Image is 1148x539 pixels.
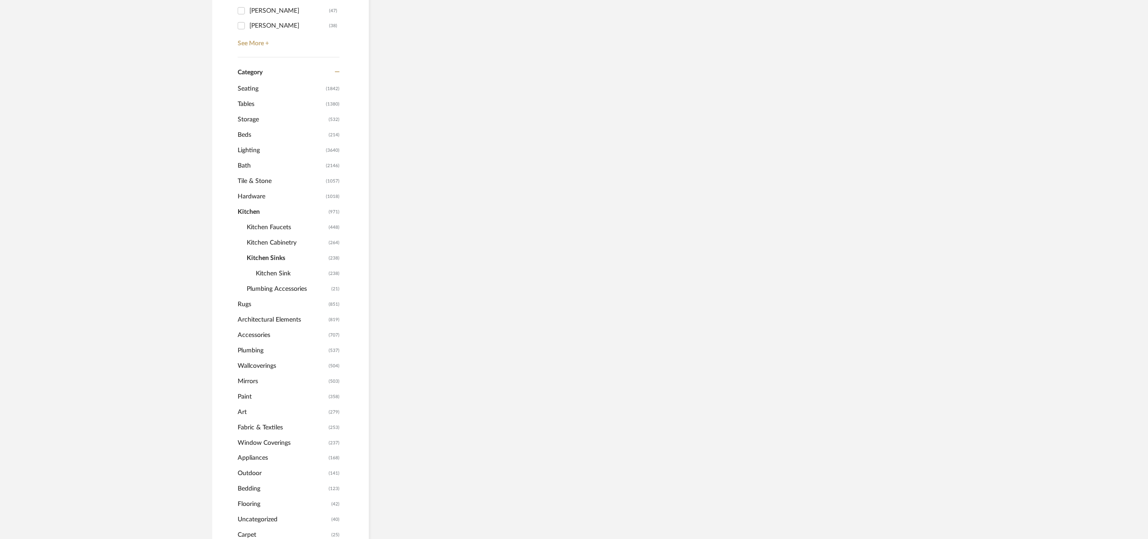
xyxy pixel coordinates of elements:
span: (504) [329,359,340,373]
span: Seating [238,81,324,96]
span: (40) [331,513,340,527]
span: (851) [329,297,340,312]
span: (532) [329,112,340,127]
span: Architectural Elements [238,312,326,327]
span: (3640) [326,143,340,158]
span: Window Coverings [238,435,326,451]
span: (21) [331,282,340,296]
span: Bedding [238,481,326,497]
span: Lighting [238,143,324,158]
a: See More + [235,33,340,48]
div: [PERSON_NAME] [249,4,329,18]
span: (123) [329,482,340,496]
span: (237) [329,436,340,450]
span: (42) [331,497,340,512]
span: (1018) [326,189,340,204]
span: (1380) [326,97,340,111]
span: (168) [329,451,340,466]
span: Mirrors [238,374,326,389]
span: Kitchen Faucets [247,220,326,235]
span: (971) [329,205,340,219]
span: (238) [329,266,340,281]
span: Kitchen Sink [256,266,326,281]
div: [PERSON_NAME] [249,19,329,33]
span: Tables [238,96,324,112]
span: Art [238,404,326,420]
span: Accessories [238,327,326,343]
span: (358) [329,390,340,404]
span: (238) [329,251,340,265]
div: (38) [329,19,337,33]
span: (819) [329,313,340,327]
span: Fabric & Textiles [238,420,326,435]
span: Storage [238,112,326,127]
span: Flooring [238,497,329,512]
div: (47) [329,4,337,18]
span: Wallcoverings [238,358,326,374]
span: (279) [329,405,340,419]
span: Kitchen [238,204,326,220]
span: (537) [329,343,340,358]
span: (448) [329,220,340,235]
span: (2146) [326,159,340,173]
span: (141) [329,467,340,481]
span: Tile & Stone [238,173,324,189]
span: (214) [329,128,340,142]
span: Hardware [238,189,324,204]
span: (253) [329,420,340,435]
span: (707) [329,328,340,342]
span: Kitchen Sinks [247,250,326,266]
span: Plumbing [238,343,326,358]
span: (264) [329,236,340,250]
span: Uncategorized [238,512,329,528]
span: (503) [329,374,340,389]
span: (1842) [326,82,340,96]
span: Paint [238,389,326,404]
span: Beds [238,127,326,143]
span: Appliances [238,451,326,466]
span: Plumbing Accessories [247,281,329,297]
span: Category [238,69,263,77]
span: Rugs [238,297,326,312]
span: Outdoor [238,466,326,481]
span: (1057) [326,174,340,188]
span: Bath [238,158,324,173]
span: Kitchen Cabinetry [247,235,326,250]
